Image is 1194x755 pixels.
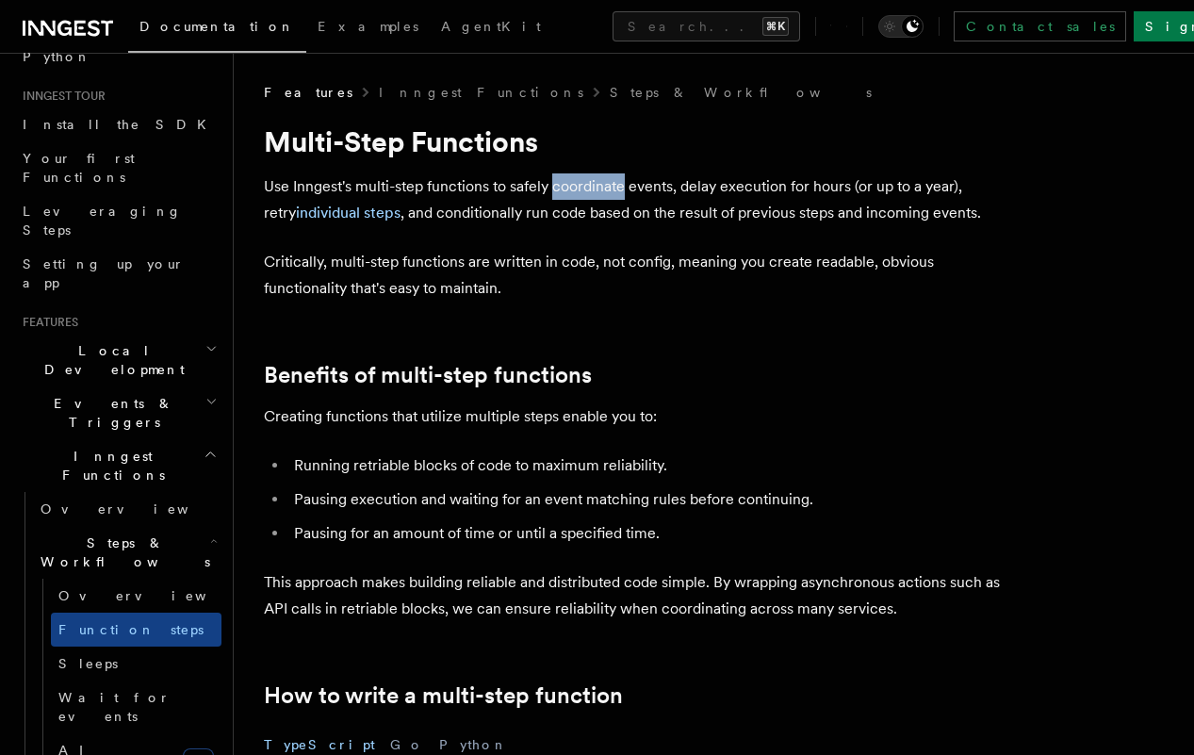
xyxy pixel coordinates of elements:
[441,19,541,34] span: AgentKit
[51,647,221,681] a: Sleeps
[15,394,205,432] span: Events & Triggers
[58,656,118,671] span: Sleeps
[51,613,221,647] a: Function steps
[15,315,78,330] span: Features
[318,19,418,34] span: Examples
[15,447,204,484] span: Inngest Functions
[139,19,295,34] span: Documentation
[306,6,430,51] a: Examples
[51,681,221,733] a: Wait for events
[264,569,1018,622] p: This approach makes building reliable and distributed code simple. By wrapping asynchronous actio...
[954,11,1126,41] a: Contact sales
[23,204,182,238] span: Leveraging Steps
[23,256,185,290] span: Setting up your app
[15,194,221,247] a: Leveraging Steps
[379,83,583,102] a: Inngest Functions
[58,588,253,603] span: Overview
[296,204,401,222] a: individual steps
[762,17,789,36] kbd: ⌘K
[15,141,221,194] a: Your first Functions
[23,117,218,132] span: Install the SDK
[15,341,205,379] span: Local Development
[23,49,91,64] span: Python
[128,6,306,53] a: Documentation
[264,83,352,102] span: Features
[264,173,1018,226] p: Use Inngest's multi-step functions to safely coordinate events, delay execution for hours (or up ...
[878,15,924,38] button: Toggle dark mode
[613,11,800,41] button: Search...⌘K
[264,362,592,388] a: Benefits of multi-step functions
[610,83,872,102] a: Steps & Workflows
[15,107,221,141] a: Install the SDK
[33,533,210,571] span: Steps & Workflows
[33,526,221,579] button: Steps & Workflows
[264,124,1018,158] h1: Multi-Step Functions
[51,579,221,613] a: Overview
[264,249,1018,302] p: Critically, multi-step functions are written in code, not config, meaning you create readable, ob...
[33,492,221,526] a: Overview
[15,247,221,300] a: Setting up your app
[264,403,1018,430] p: Creating functions that utilize multiple steps enable you to:
[41,501,235,517] span: Overview
[288,486,1018,513] li: Pausing execution and waiting for an event matching rules before continuing.
[15,439,221,492] button: Inngest Functions
[288,520,1018,547] li: Pausing for an amount of time or until a specified time.
[288,452,1018,479] li: Running retriable blocks of code to maximum reliability.
[15,386,221,439] button: Events & Triggers
[23,151,135,185] span: Your first Functions
[58,622,204,637] span: Function steps
[15,40,221,74] a: Python
[15,334,221,386] button: Local Development
[264,682,623,709] a: How to write a multi-step function
[430,6,552,51] a: AgentKit
[58,690,171,724] span: Wait for events
[15,89,106,104] span: Inngest tour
